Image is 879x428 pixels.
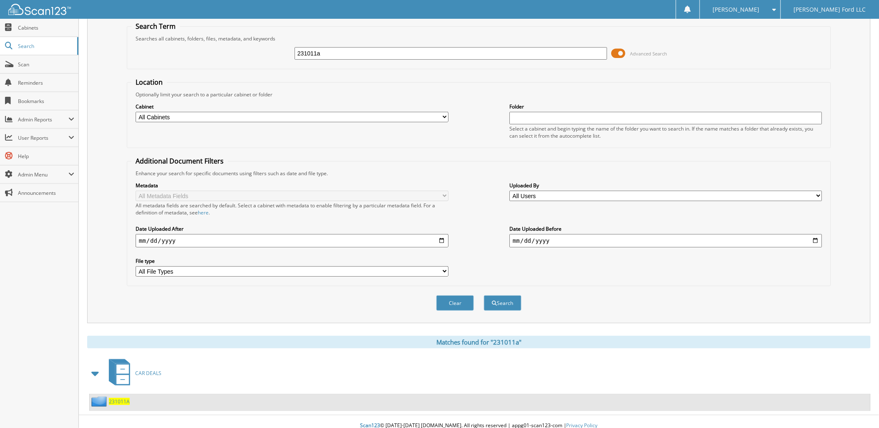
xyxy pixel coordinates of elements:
span: Admin Reports [18,116,68,123]
span: Cabinets [18,24,74,31]
span: [PERSON_NAME] Ford LLC [794,7,866,12]
input: start [136,234,448,247]
input: end [509,234,822,247]
a: here [198,209,209,216]
span: Scan [18,61,74,68]
label: Folder [509,103,822,110]
div: Matches found for "231011a" [87,336,871,348]
span: [PERSON_NAME] [713,7,760,12]
div: Enhance your search for specific documents using filters such as date and file type. [131,170,826,177]
span: Help [18,153,74,160]
iframe: Chat Widget [837,388,879,428]
span: Bookmarks [18,98,74,105]
span: Advanced Search [630,50,667,57]
label: Metadata [136,182,448,189]
div: Optionally limit your search to a particular cabinet or folder [131,91,826,98]
label: Cabinet [136,103,448,110]
img: folder2.png [91,396,109,407]
div: Searches all cabinets, folders, files, metadata, and keywords [131,35,826,42]
button: Search [484,295,521,311]
label: File type [136,257,448,264]
a: CAR DEALS [104,357,161,390]
legend: Search Term [131,22,180,31]
span: Reminders [18,79,74,86]
a: 231011A [109,398,130,405]
span: User Reports [18,134,68,141]
div: All metadata fields are searched by default. Select a cabinet with metadata to enable filtering b... [136,202,448,216]
label: Uploaded By [509,182,822,189]
div: Select a cabinet and begin typing the name of the folder you want to search in. If the name match... [509,125,822,139]
span: Announcements [18,189,74,196]
img: scan123-logo-white.svg [8,4,71,15]
legend: Location [131,78,167,87]
label: Date Uploaded Before [509,225,822,232]
span: Admin Menu [18,171,68,178]
button: Clear [436,295,474,311]
span: Search [18,43,73,50]
span: CAR DEALS [135,370,161,377]
legend: Additional Document Filters [131,156,228,166]
label: Date Uploaded After [136,225,448,232]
